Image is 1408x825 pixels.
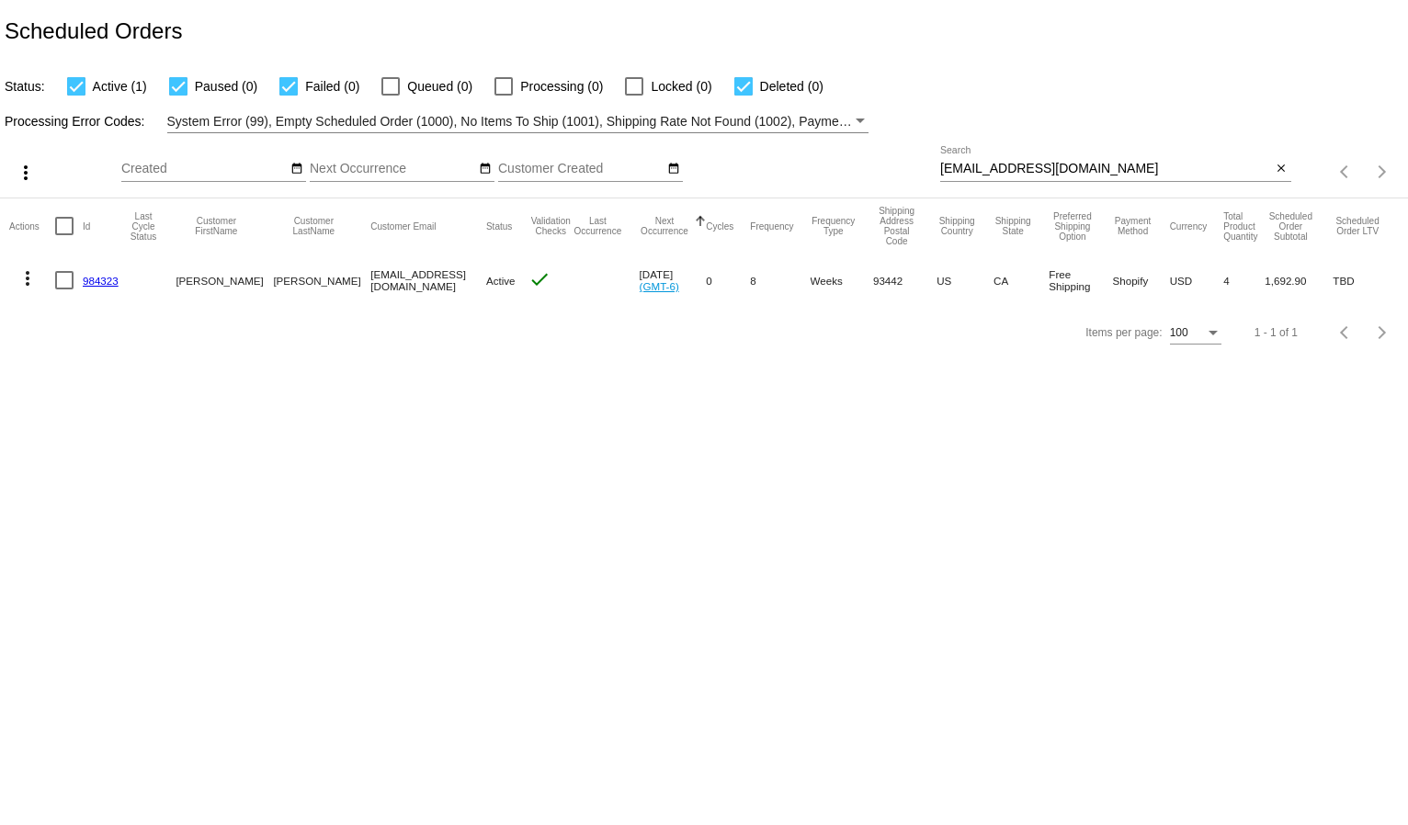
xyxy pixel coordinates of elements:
[1327,314,1364,351] button: Previous page
[573,216,622,236] button: Change sorting for LastOccurrenceUtc
[706,220,733,232] button: Change sorting for Cycles
[667,162,680,176] mat-icon: date_range
[5,18,182,44] h2: Scheduled Orders
[1223,198,1265,254] mat-header-cell: Total Product Quantity
[640,280,679,292] a: (GMT-6)
[1333,216,1382,236] button: Change sorting for LifetimeValue
[528,198,573,254] mat-header-cell: Validation Checks
[17,267,39,289] mat-icon: more_vert
[1113,216,1153,236] button: Change sorting for PaymentMethod.Type
[15,162,37,184] mat-icon: more_vert
[1170,220,1208,232] button: Change sorting for CurrencyIso
[290,162,303,176] mat-icon: date_range
[407,75,472,97] span: Queued (0)
[5,114,145,129] span: Processing Error Codes:
[1085,326,1162,339] div: Items per page:
[5,79,45,94] span: Status:
[1170,327,1221,340] mat-select: Items per page:
[83,275,119,287] a: 984323
[651,75,711,97] span: Locked (0)
[128,211,160,242] button: Change sorting for LastProcessingCycleId
[750,220,793,232] button: Change sorting for Frequency
[937,216,977,236] button: Change sorting for ShippingCountry
[1223,254,1265,307] mat-cell: 4
[1275,162,1288,176] mat-icon: close
[873,206,920,246] button: Change sorting for ShippingPostcode
[9,198,55,254] mat-header-cell: Actions
[1265,254,1333,307] mat-cell: 1,692.90
[121,162,287,176] input: Created
[486,275,516,287] span: Active
[498,162,664,176] input: Customer Created
[1113,254,1170,307] mat-cell: Shopify
[83,220,90,232] button: Change sorting for Id
[760,75,823,97] span: Deleted (0)
[994,216,1032,236] button: Change sorting for ShippingState
[176,216,256,236] button: Change sorting for CustomerFirstName
[176,254,273,307] mat-cell: [PERSON_NAME]
[486,220,512,232] button: Change sorting for Status
[1333,254,1399,307] mat-cell: TBD
[750,254,810,307] mat-cell: 8
[1170,254,1224,307] mat-cell: USD
[640,216,690,236] button: Change sorting for NextOccurrenceUtc
[167,110,869,133] mat-select: Filter by Processing Error Codes
[305,75,359,97] span: Failed (0)
[273,216,354,236] button: Change sorting for CustomerLastName
[195,75,257,97] span: Paused (0)
[1049,254,1112,307] mat-cell: Free Shipping
[940,162,1272,176] input: Search
[1327,153,1364,190] button: Previous page
[370,220,436,232] button: Change sorting for CustomerEmail
[1170,326,1188,339] span: 100
[93,75,147,97] span: Active (1)
[1364,314,1401,351] button: Next page
[1049,211,1096,242] button: Change sorting for PreferredShippingOption
[1272,160,1291,179] button: Clear
[811,254,873,307] mat-cell: Weeks
[994,254,1049,307] mat-cell: CA
[273,254,370,307] mat-cell: [PERSON_NAME]
[640,254,707,307] mat-cell: [DATE]
[528,268,551,290] mat-icon: check
[370,254,486,307] mat-cell: [EMAIL_ADDRESS][DOMAIN_NAME]
[706,254,750,307] mat-cell: 0
[310,162,475,176] input: Next Occurrence
[1255,326,1298,339] div: 1 - 1 of 1
[937,254,994,307] mat-cell: US
[811,216,857,236] button: Change sorting for FrequencyType
[520,75,603,97] span: Processing (0)
[1364,153,1401,190] button: Next page
[1265,211,1316,242] button: Change sorting for Subtotal
[479,162,492,176] mat-icon: date_range
[873,254,937,307] mat-cell: 93442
